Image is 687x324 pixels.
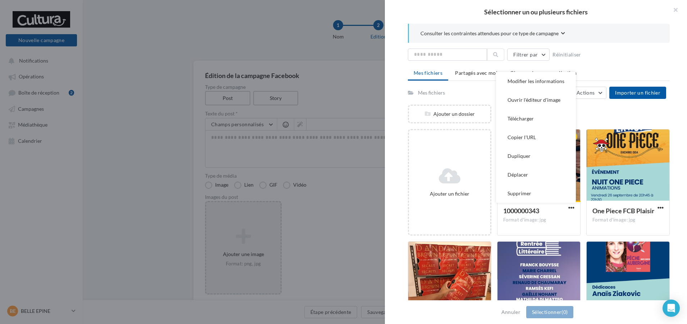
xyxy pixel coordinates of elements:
button: Copier l'URL [496,128,576,147]
button: Annuler [499,308,523,316]
button: Importer un fichier [609,87,666,99]
button: Télécharger [496,109,576,128]
span: 1000000343 [503,207,539,215]
div: Ajouter un fichier [412,190,487,197]
span: One Piece FCB Plaisir [592,207,654,215]
button: Filtrer par [507,49,550,61]
span: (0) [561,309,568,315]
button: Consulter les contraintes attendues pour ce type de campagne [420,29,565,38]
div: Mes fichiers [418,89,445,96]
button: Modifier les informations [496,72,576,91]
span: Consulter les contraintes attendues pour ce type de campagne [420,30,559,37]
button: Actions [570,87,606,99]
button: Déplacer [496,165,576,184]
h2: Sélectionner un ou plusieurs fichiers [396,9,675,15]
button: Ouvrir l'éditeur d'image [496,91,576,109]
div: Ajouter un dossier [409,110,490,118]
span: Champs de personnalisation [510,70,577,76]
span: Actions [577,90,595,96]
span: Partagés avec moi [455,70,497,76]
button: Dupliquer [496,147,576,165]
button: Supprimer [496,184,576,203]
button: Sélectionner(0) [526,306,573,318]
span: Mes fichiers [414,70,442,76]
span: Importer un fichier [615,90,660,96]
div: Format d'image: jpg [592,217,664,223]
div: Format d'image: jpg [503,217,574,223]
button: Réinitialiser [550,50,584,59]
div: Open Intercom Messenger [663,300,680,317]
